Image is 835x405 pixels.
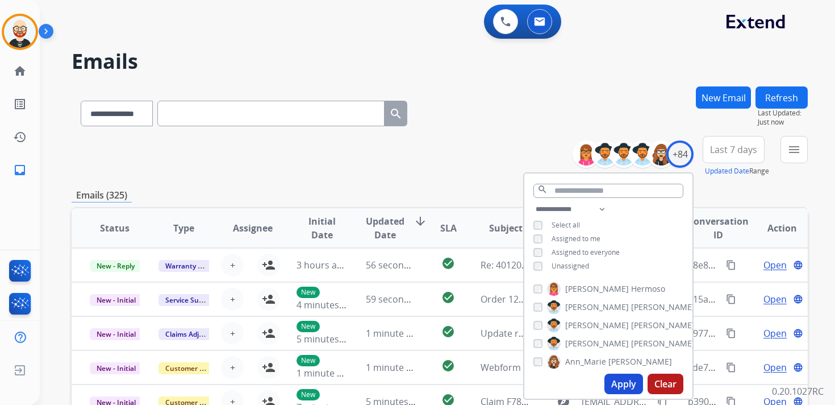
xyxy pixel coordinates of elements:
span: New - Initial [90,328,143,340]
span: Assignee [233,221,273,235]
mat-icon: search [537,184,548,195]
span: Type [173,221,194,235]
th: Action [738,208,808,248]
span: + [230,292,235,306]
mat-icon: check_circle [441,359,455,373]
h2: Emails [72,50,808,73]
mat-icon: history [13,130,27,144]
span: Webform from [EMAIL_ADDRESS][DOMAIN_NAME] on [DATE] [481,361,738,374]
mat-icon: content_copy [726,294,736,304]
mat-icon: language [793,294,803,304]
mat-icon: search [389,107,403,121]
mat-icon: inbox [13,163,27,177]
mat-icon: person_add [262,327,275,340]
span: + [230,327,235,340]
span: Open [763,361,787,374]
span: 3 hours ago [297,259,348,271]
span: 5 minutes ago [297,333,357,345]
p: Emails (325) [72,188,132,202]
p: New [297,287,320,298]
mat-icon: check_circle [441,257,455,270]
span: Service Support [158,294,223,306]
span: Assigned to everyone [552,247,620,257]
button: Last 7 days [703,136,765,163]
span: Re: 40120820 [481,259,537,271]
span: + [230,258,235,272]
button: + [221,322,244,345]
mat-icon: language [793,362,803,373]
mat-icon: arrow_downward [414,214,427,228]
p: 0.20.1027RC [772,385,824,398]
mat-icon: language [793,260,803,270]
mat-icon: content_copy [726,260,736,270]
button: Clear [648,374,683,394]
span: [PERSON_NAME] [608,356,672,367]
mat-icon: person_add [262,292,275,306]
span: Last 7 days [710,147,757,152]
span: Just now [758,118,808,127]
span: New - Reply [90,260,141,272]
span: 1 minute ago [297,367,353,379]
span: 1 minute ago [366,361,422,374]
span: Last Updated: [758,109,808,118]
span: 56 seconds ago [366,259,432,271]
mat-icon: content_copy [726,362,736,373]
mat-icon: home [13,64,27,78]
span: Open [763,258,787,272]
mat-icon: language [793,328,803,338]
span: 1 minute ago [366,327,422,340]
span: Conversation ID [688,214,749,242]
span: Open [763,292,787,306]
span: New - Initial [90,294,143,306]
span: Subject [489,221,523,235]
mat-icon: content_copy [726,328,736,338]
p: New [297,355,320,366]
span: [PERSON_NAME] [631,320,695,331]
span: [PERSON_NAME] [565,283,629,295]
mat-icon: person_add [262,258,275,272]
span: Select all [552,220,580,230]
span: [PERSON_NAME] [631,301,695,313]
div: +84 [666,140,694,168]
span: Assigned to me [552,234,600,243]
span: Unassigned [552,261,589,271]
span: New - Initial [90,362,143,374]
span: Status [100,221,130,235]
p: New [297,321,320,332]
button: + [221,288,244,311]
span: Initial Date [297,214,346,242]
span: Warranty Ops [158,260,217,272]
span: Customer Support [158,362,232,374]
span: + [230,361,235,374]
button: + [221,356,244,379]
span: [PERSON_NAME] [565,320,629,331]
span: Hermoso [631,283,665,295]
button: + [221,254,244,276]
span: Updated Date [366,214,404,242]
button: Apply [604,374,643,394]
span: Ann_Marie [565,356,606,367]
mat-icon: check_circle [441,291,455,304]
span: 4 minutes ago [297,299,357,311]
mat-icon: menu [787,143,801,156]
mat-icon: check_circle [441,325,455,338]
span: Claims Adjudication [158,328,236,340]
span: [PERSON_NAME] [631,338,695,349]
span: SLA [440,221,457,235]
span: Range [705,166,769,176]
p: New [297,389,320,400]
button: Updated Date [705,167,749,176]
mat-icon: person_add [262,361,275,374]
span: Order 12438e4d-c918-419c-a0ba-3dcdeecc7afe [481,293,680,305]
span: 59 seconds ago [366,293,432,305]
span: [PERSON_NAME] [565,301,629,313]
span: Open [763,327,787,340]
span: [PERSON_NAME] [565,338,629,349]
button: New Email [696,86,751,109]
button: Refresh [755,86,808,109]
img: avatar [4,16,36,48]
mat-icon: list_alt [13,97,27,111]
